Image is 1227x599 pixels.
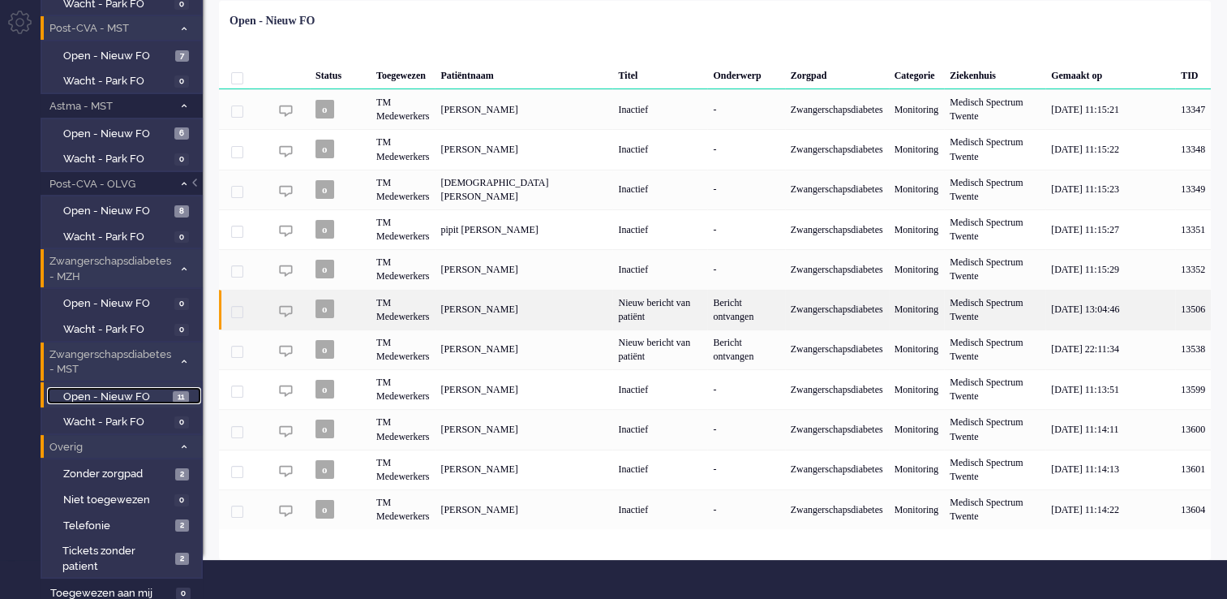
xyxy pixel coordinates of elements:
[174,494,189,506] span: 0
[63,322,170,338] span: Wacht - Park FO
[371,89,435,129] div: TM Medewerkers
[175,553,189,565] span: 2
[785,89,889,129] div: Zwangerschapsdiabetes
[889,129,945,169] div: Monitoring
[889,57,945,89] div: Categorie
[707,209,784,249] div: -
[707,249,784,289] div: -
[47,99,173,114] span: Astma - MST
[174,153,189,166] span: 0
[1175,170,1211,209] div: 13349
[219,129,1211,169] div: 13348
[889,330,945,369] div: Monitoring
[279,384,293,398] img: ic_chat_grey.svg
[889,290,945,330] div: Monitoring
[435,209,612,249] div: pipit [PERSON_NAME]
[612,489,707,529] div: Inactief
[47,464,201,482] a: Zonder zorgpad 2
[944,129,1045,169] div: Medisch Spectrum Twente
[371,330,435,369] div: TM Medewerkers
[612,450,707,489] div: Inactief
[1045,249,1175,289] div: [DATE] 11:15:29
[371,170,435,209] div: TM Medewerkers
[785,290,889,330] div: Zwangerschapsdiabetes
[612,57,707,89] div: Titel
[944,489,1045,529] div: Medisch Spectrum Twente
[1175,330,1211,369] div: 13538
[174,75,189,88] span: 0
[1175,489,1211,529] div: 13604
[707,409,784,449] div: -
[944,170,1045,209] div: Medisch Spectrum Twente
[944,249,1045,289] div: Medisch Spectrum Twente
[230,13,315,29] div: Open - Nieuw FO
[1175,129,1211,169] div: 13348
[310,57,371,89] div: Status
[612,89,707,129] div: Inactief
[279,144,293,158] img: ic_chat_grey.svg
[889,209,945,249] div: Monitoring
[315,500,334,519] span: o
[279,424,293,438] img: ic_chat_grey.svg
[47,320,201,338] a: Wacht - Park FO 0
[8,11,45,47] li: Admin menu
[435,409,612,449] div: [PERSON_NAME]
[612,330,707,369] div: Nieuw bericht van patiënt
[435,330,612,369] div: [PERSON_NAME]
[944,450,1045,489] div: Medisch Spectrum Twente
[63,519,171,534] span: Telefonie
[707,129,784,169] div: -
[174,416,189,429] span: 0
[63,204,170,219] span: Open - Nieuw FO
[219,290,1211,330] div: 13506
[63,152,170,167] span: Wacht - Park FO
[371,249,435,289] div: TM Medewerkers
[435,489,612,529] div: [PERSON_NAME]
[371,129,435,169] div: TM Medewerkers
[612,249,707,289] div: Inactief
[173,391,189,403] span: 11
[63,467,171,482] span: Zonder zorgpad
[435,57,612,89] div: Patiëntnaam
[944,209,1045,249] div: Medisch Spectrum Twente
[1175,209,1211,249] div: 13351
[1175,409,1211,449] div: 13600
[279,264,293,278] img: ic_chat_grey.svg
[315,140,334,158] span: o
[1045,489,1175,529] div: [DATE] 11:14:22
[785,57,889,89] div: Zorgpad
[1045,330,1175,369] div: [DATE] 22:11:34
[219,209,1211,249] div: 13351
[63,296,170,312] span: Open - Nieuw FO
[435,89,612,129] div: [PERSON_NAME]
[371,369,435,409] div: TM Medewerkers
[47,149,201,167] a: Wacht - Park FO 0
[1175,450,1211,489] div: 13601
[785,170,889,209] div: Zwangerschapsdiabetes
[279,104,293,118] img: ic_chat_grey.svg
[1175,89,1211,129] div: 13347
[47,490,201,508] a: Niet toegewezen 0
[175,519,189,532] span: 2
[1045,450,1175,489] div: [DATE] 11:14:13
[47,387,201,405] a: Open - Nieuw FO 11
[785,209,889,249] div: Zwangerschapsdiabetes
[63,415,170,430] span: Wacht - Park FO
[174,205,189,218] span: 8
[612,129,707,169] div: Inactief
[435,450,612,489] div: [PERSON_NAME]
[785,489,889,529] div: Zwangerschapsdiabetes
[612,369,707,409] div: Inactief
[47,21,173,37] span: Post-CVA - MST
[219,489,1211,529] div: 13604
[47,347,173,377] span: Zwangerschapsdiabetes - MST
[1175,57,1211,89] div: TID
[279,304,293,318] img: ic_chat_grey.svg
[47,516,201,534] a: Telefonie 2
[175,50,189,62] span: 7
[315,220,334,239] span: o
[315,420,334,438] span: o
[707,170,784,209] div: -
[435,129,612,169] div: [PERSON_NAME]
[47,227,201,245] a: Wacht - Park FO 0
